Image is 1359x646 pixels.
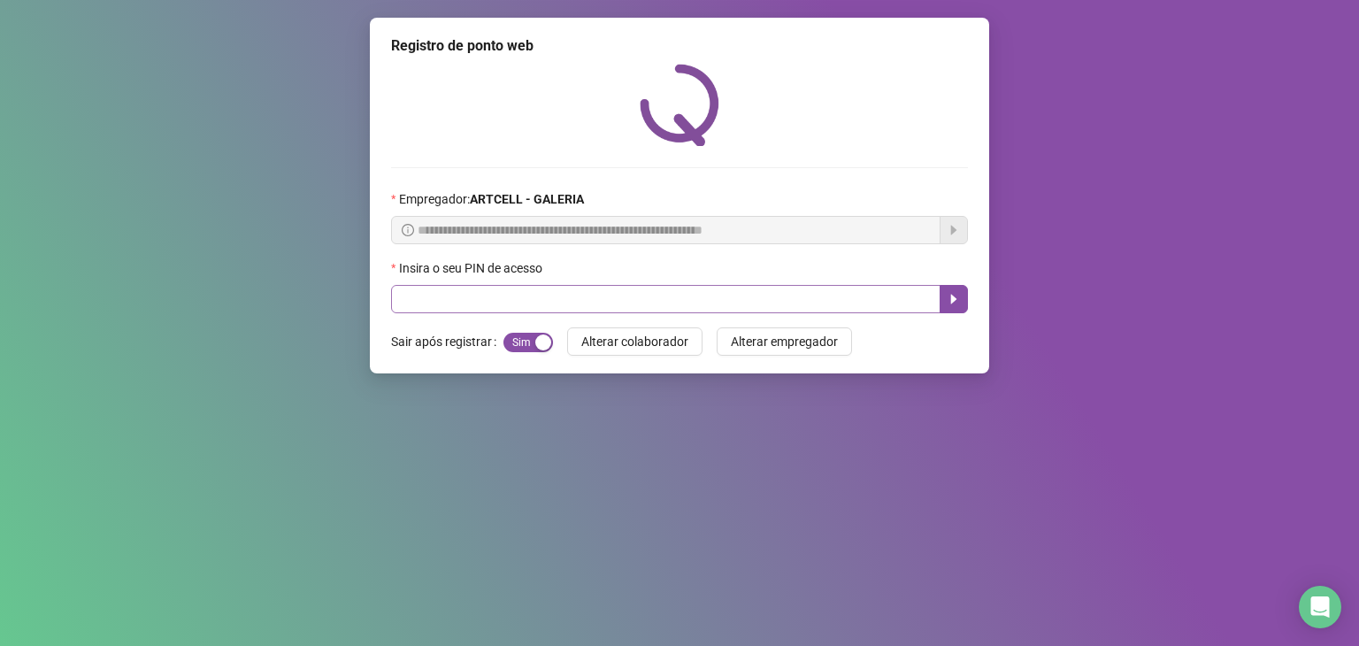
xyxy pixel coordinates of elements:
[947,292,961,306] span: caret-right
[391,35,968,57] div: Registro de ponto web
[567,327,703,356] button: Alterar colaborador
[399,189,584,209] span: Empregador :
[402,224,414,236] span: info-circle
[731,332,838,351] span: Alterar empregador
[1299,586,1341,628] div: Open Intercom Messenger
[391,327,503,356] label: Sair após registrar
[391,258,554,278] label: Insira o seu PIN de acesso
[717,327,852,356] button: Alterar empregador
[470,192,584,206] strong: ARTCELL - GALERIA
[581,332,688,351] span: Alterar colaborador
[640,64,719,146] img: QRPoint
